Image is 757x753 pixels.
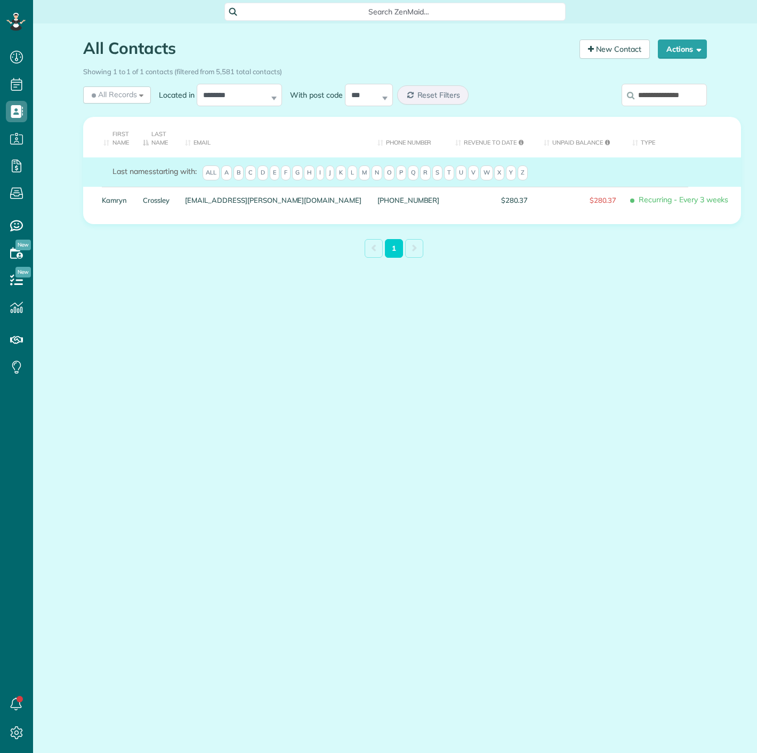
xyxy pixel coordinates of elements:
div: [PHONE_NUMBER] [369,187,447,213]
span: F [281,165,291,180]
th: Last Name: activate to sort column descending [135,117,178,157]
label: Located in [151,90,197,100]
a: Crossley [143,196,170,204]
span: X [494,165,504,180]
th: Type: activate to sort column ascending [624,117,740,157]
span: C [245,165,256,180]
span: Q [408,165,418,180]
span: O [384,165,394,180]
span: J [326,165,334,180]
span: Z [518,165,528,180]
span: B [233,165,244,180]
span: Reset Filters [417,90,461,100]
span: M [359,165,370,180]
span: G [292,165,303,180]
th: Email: activate to sort column ascending [177,117,369,157]
a: 1 [385,239,403,258]
span: Y [506,165,516,180]
th: Phone number: activate to sort column ascending [369,117,447,157]
button: Actions [658,39,707,59]
th: First Name: activate to sort column ascending [83,117,135,157]
span: W [480,165,493,180]
span: All Records [90,89,137,100]
span: U [456,165,466,180]
label: With post code [282,90,345,100]
span: I [316,165,324,180]
span: P [396,165,406,180]
h1: All Contacts [83,39,571,57]
iframe: Intercom live chat [721,717,746,742]
label: starting with: [112,166,197,177]
span: T [444,165,454,180]
span: E [270,165,279,180]
span: V [468,165,479,180]
span: $280.37 [544,196,616,204]
span: New [15,240,31,250]
span: D [257,165,268,180]
span: New [15,267,31,278]
span: $280.37 [455,196,528,204]
span: K [336,165,346,180]
span: Recurring - Every 3 weeks [632,191,732,210]
th: Revenue to Date: activate to sort column ascending [447,117,536,157]
span: Last names [112,167,152,176]
th: Unpaid Balance: activate to sort column ascending [536,117,624,157]
div: [EMAIL_ADDRESS][PERSON_NAME][DOMAIN_NAME] [177,187,369,213]
span: A [221,165,232,180]
span: N [372,165,382,180]
a: Kamryn [102,196,127,204]
span: H [304,165,315,180]
div: Showing 1 to 1 of 1 contacts (filtered from 5,581 total contacts) [83,62,707,77]
span: S [432,165,442,180]
span: L [348,165,357,180]
span: All [203,165,220,180]
span: R [420,165,431,180]
a: New Contact [579,39,650,59]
